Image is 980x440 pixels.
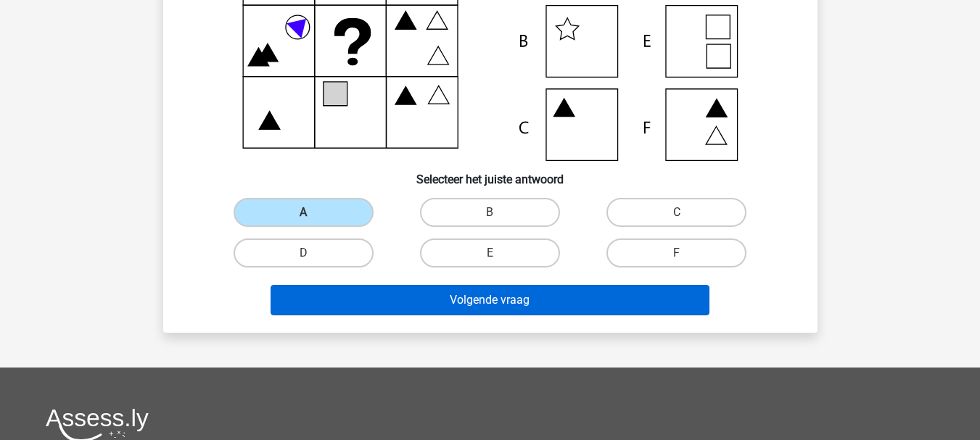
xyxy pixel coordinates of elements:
label: B [420,198,560,227]
label: A [234,198,374,227]
label: D [234,238,374,267]
h6: Selecteer het juiste antwoord [186,161,794,186]
button: Volgende vraag [271,285,709,315]
label: E [420,238,560,267]
label: C [606,198,746,227]
label: F [606,238,746,267]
